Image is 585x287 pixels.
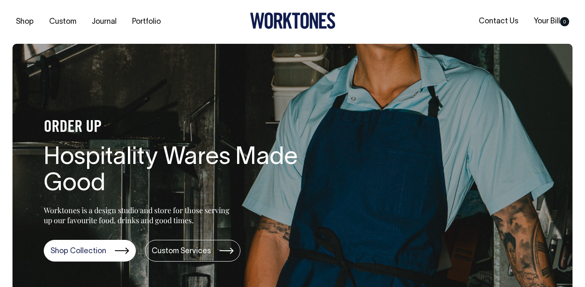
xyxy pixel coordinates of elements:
[475,15,522,28] a: Contact Us
[88,15,120,29] a: Journal
[46,15,80,29] a: Custom
[129,15,164,29] a: Portfolio
[44,119,310,136] h4: ORDER UP
[560,17,569,26] span: 0
[145,240,240,262] a: Custom Services
[44,145,310,198] h1: Hospitality Wares Made Good
[530,15,572,28] a: Your Bill0
[44,205,233,225] p: Worktones is a design studio and store for those serving up our favourite food, drinks and good t...
[12,15,37,29] a: Shop
[44,240,136,262] a: Shop Collection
